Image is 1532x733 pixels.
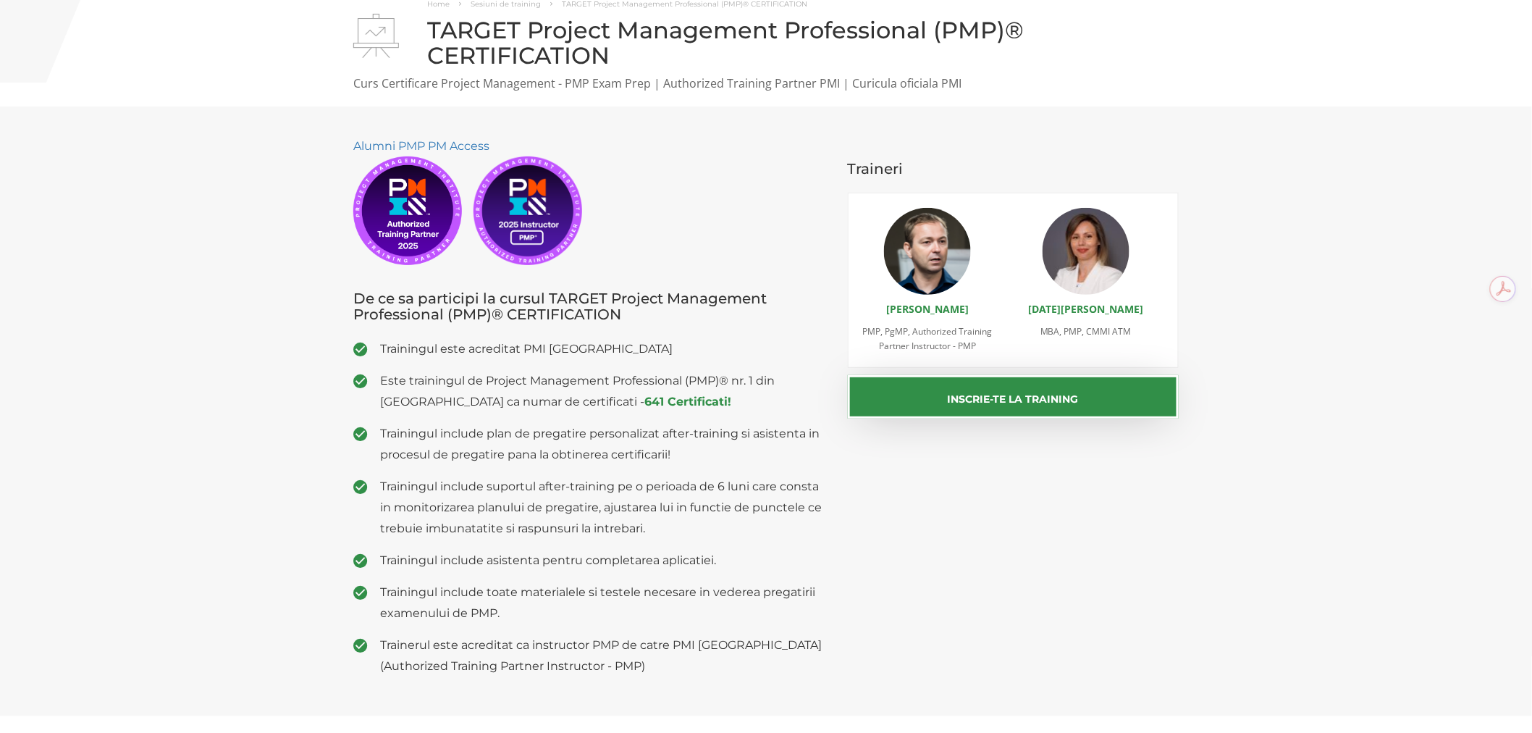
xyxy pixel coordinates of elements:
[380,370,826,412] span: Este trainingul de Project Management Professional (PMP)® nr. 1 din [GEOGRAPHIC_DATA] ca numar de...
[353,14,399,58] img: TARGET Project Management Professional (PMP)® CERTIFICATION
[380,634,826,677] span: Trainerul este acreditat ca instructor PMP de catre PMI [GEOGRAPHIC_DATA] (Authorized Training Pa...
[848,161,1179,177] h3: Traineri
[353,75,1179,92] p: Curs Certificare Project Management - PMP Exam Prep | Authorized Training Partner PMI | Curicula ...
[862,325,992,352] span: PMP, PgMP, Authorized Training Partner Instructor - PMP
[886,302,969,316] a: [PERSON_NAME]
[353,17,1179,68] h1: TARGET Project Management Professional (PMP)® CERTIFICATION
[1040,325,1132,338] span: MBA, PMP, CMMI ATM
[380,582,826,624] span: Trainingul include toate materialele si testele necesare in vederea pregatirii examenului de PMP.
[380,550,826,571] span: Trainingul include asistenta pentru completarea aplicatiei.
[644,395,731,409] a: 641 Certificati!
[353,290,826,322] h3: De ce sa participi la cursul TARGET Project Management Professional (PMP)® CERTIFICATION
[1028,302,1144,316] a: [DATE][PERSON_NAME]
[353,139,489,153] a: Alumni PMP PM Access
[380,338,826,359] span: Trainingul este acreditat PMI [GEOGRAPHIC_DATA]
[380,476,826,539] span: Trainingul include suportul after-training pe o perioada de 6 luni care consta in monitorizarea p...
[848,375,1179,419] button: Inscrie-te la training
[380,423,826,465] span: Trainingul include plan de pregatire personalizat after-training si asistenta in procesul de preg...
